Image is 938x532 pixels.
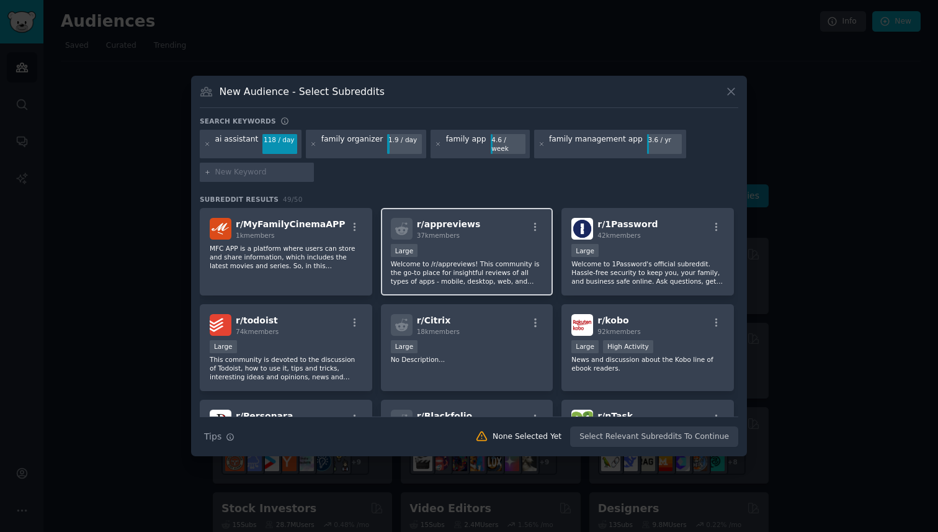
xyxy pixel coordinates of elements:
[200,426,239,448] button: Tips
[283,196,303,203] span: 49 / 50
[571,355,724,372] p: News and discussion about the Kobo line of ebook readers.
[571,218,593,240] img: 1Password
[215,134,259,154] div: ai assistant
[391,259,543,286] p: Welcome to /r/appreviews! This community is the go-to place for insightful reviews of all types o...
[549,134,643,154] div: family management app
[391,355,543,364] p: No Description...
[204,430,221,443] span: Tips
[262,134,297,145] div: 118 / day
[417,328,460,335] span: 18k members
[220,85,385,98] h3: New Audience - Select Subreddits
[200,117,276,125] h3: Search keywords
[236,328,279,335] span: 74k members
[491,134,525,154] div: 4.6 / week
[493,431,561,443] div: None Selected Yet
[210,218,231,240] img: MyFamilyCinemaAPP
[321,134,383,154] div: family organizer
[417,411,472,421] span: r/ Blackfolio
[597,315,628,325] span: r/ kobo
[210,410,231,431] img: Personara
[215,167,310,178] input: New Keyword
[210,355,362,381] p: This community is devoted to the discussion of Todoist, how to use it, tips and tricks, interesti...
[210,244,362,270] p: MFC APP is a platform where users can store and share information, which includes the latest movi...
[210,340,237,353] div: Large
[391,244,418,257] div: Large
[417,219,481,229] span: r/ appreviews
[387,134,422,145] div: 1.9 / day
[236,232,275,239] span: 1k members
[597,232,640,239] span: 42k members
[417,315,451,325] span: r/ Citrix
[597,411,633,421] span: r/ nTask
[571,410,593,431] img: nTask
[571,340,599,353] div: Large
[571,259,724,286] p: Welcome to 1Password's official subreddit. Hassle-free security to keep you, your family, and bus...
[236,411,293,421] span: r/ Personara
[200,195,279,204] span: Subreddit Results
[210,314,231,336] img: todoist
[571,244,599,257] div: Large
[417,232,460,239] span: 37k members
[236,219,346,229] span: r/ MyFamilyCinemaAPP
[647,134,682,145] div: 3.6 / yr
[597,219,658,229] span: r/ 1Password
[391,340,418,353] div: Large
[446,134,486,154] div: family app
[236,315,278,325] span: r/ todoist
[603,340,653,353] div: High Activity
[571,314,593,336] img: kobo
[597,328,640,335] span: 92k members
